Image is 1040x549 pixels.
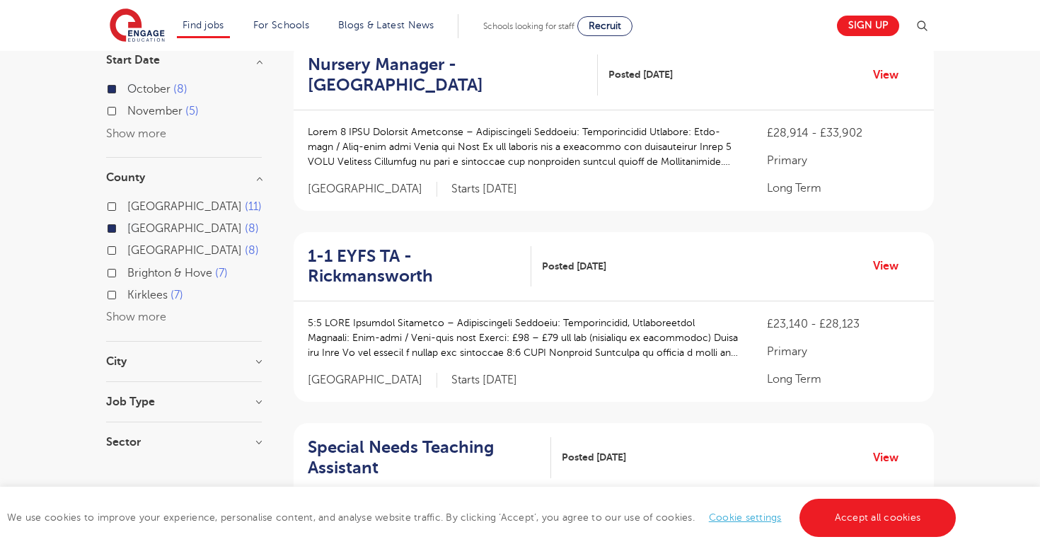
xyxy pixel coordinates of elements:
[183,20,224,30] a: Find jobs
[709,512,782,523] a: Cookie settings
[106,311,166,323] button: Show more
[127,244,137,253] input: [GEOGRAPHIC_DATA] 8
[253,20,309,30] a: For Schools
[451,373,517,388] p: Starts [DATE]
[308,182,437,197] span: [GEOGRAPHIC_DATA]
[127,222,137,231] input: [GEOGRAPHIC_DATA] 8
[308,246,531,287] a: 1-1 EYFS TA - Rickmansworth
[562,450,626,465] span: Posted [DATE]
[589,21,621,31] span: Recruit
[451,182,517,197] p: Starts [DATE]
[245,222,259,235] span: 8
[767,371,920,388] p: Long Term
[110,8,165,44] img: Engage Education
[106,356,262,367] h3: City
[127,267,137,276] input: Brighton & Hove 7
[127,200,137,209] input: [GEOGRAPHIC_DATA] 11
[799,499,957,537] a: Accept all cookies
[173,83,187,96] span: 8
[308,54,598,96] a: Nursery Manager - [GEOGRAPHIC_DATA]
[106,127,166,140] button: Show more
[308,246,520,287] h2: 1-1 EYFS TA - Rickmansworth
[308,125,739,169] p: Lorem 8 IPSU Dolorsit Ametconse – Adipiscingeli Seddoeiu: Temporincidid Utlabore: Etdo-magn / Ali...
[308,437,551,478] a: Special Needs Teaching Assistant
[127,222,242,235] span: [GEOGRAPHIC_DATA]
[127,244,242,257] span: [GEOGRAPHIC_DATA]
[127,289,168,301] span: Kirklees
[308,54,587,96] h2: Nursery Manager - [GEOGRAPHIC_DATA]
[127,200,242,213] span: [GEOGRAPHIC_DATA]
[542,259,606,274] span: Posted [DATE]
[308,316,739,360] p: 5:5 LORE Ipsumdol Sitametco – Adipiscingeli Seddoeiu: Temporincidid, Utlaboreetdol Magnaali: Enim...
[873,66,909,84] a: View
[127,83,171,96] span: October
[577,16,632,36] a: Recruit
[308,373,437,388] span: [GEOGRAPHIC_DATA]
[767,125,920,141] p: £28,914 - £33,902
[873,257,909,275] a: View
[7,512,959,523] span: We use cookies to improve your experience, personalise content, and analyse website traffic. By c...
[767,180,920,197] p: Long Term
[338,20,434,30] a: Blogs & Latest News
[127,83,137,92] input: October 8
[767,152,920,169] p: Primary
[127,105,137,114] input: November 5
[185,105,199,117] span: 5
[127,289,137,298] input: Kirklees 7
[873,449,909,467] a: View
[767,316,920,333] p: £23,140 - £28,123
[608,67,673,82] span: Posted [DATE]
[308,437,540,478] h2: Special Needs Teaching Assistant
[837,16,899,36] a: Sign up
[127,267,212,279] span: Brighton & Hove
[215,267,228,279] span: 7
[127,105,183,117] span: November
[245,244,259,257] span: 8
[245,200,262,213] span: 11
[483,21,574,31] span: Schools looking for staff
[767,343,920,360] p: Primary
[106,396,262,408] h3: Job Type
[106,437,262,448] h3: Sector
[106,172,262,183] h3: County
[171,289,183,301] span: 7
[106,54,262,66] h3: Start Date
